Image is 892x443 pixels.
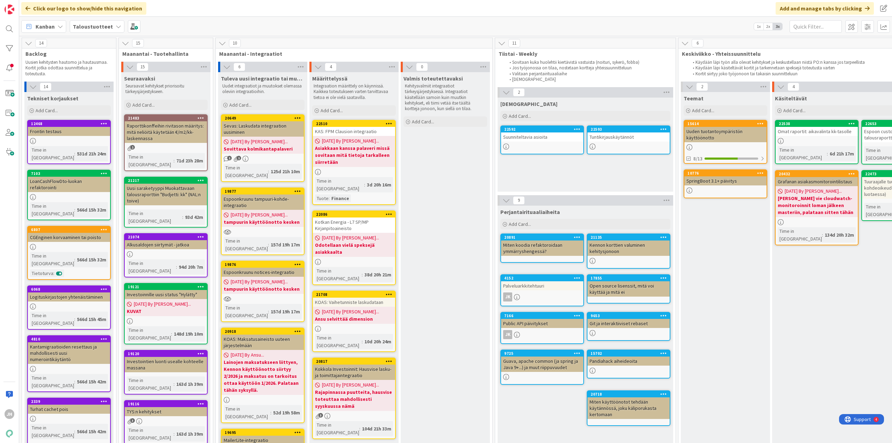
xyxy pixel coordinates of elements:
[30,202,74,217] div: Time in [GEOGRAPHIC_DATA]
[128,402,207,406] div: 19116
[222,194,304,210] div: Espoonkruunu tampuuri-kohde-integraatio
[125,407,207,416] div: TYS:n kehitykset
[74,428,75,435] span: :
[268,308,269,315] span: :
[127,326,171,342] div: Time in [GEOGRAPHIC_DATA]
[322,234,379,242] span: [DATE] By [PERSON_NAME]...
[73,23,113,30] b: Taloustuotteet
[365,181,393,189] div: 3d 20h 16m
[225,189,304,194] div: 19877
[30,269,53,277] div: Tietoturva
[224,304,268,319] div: Time in [GEOGRAPHIC_DATA]
[501,234,583,256] div: 20891Miten koodia refaktoroidaan ymmärryshengessä?
[222,268,304,277] div: Espoonkruunu notices-integraatio
[31,171,110,176] div: 7103
[30,374,74,389] div: Time in [GEOGRAPHIC_DATA]
[225,329,304,334] div: 20918
[503,330,512,339] div: JK
[779,121,858,126] div: 22538
[222,115,304,121] div: 20649
[75,206,108,214] div: 566d 15h 32m
[124,114,208,171] a: 21483Raporttikonffeihin rivitason määritys: mitä neliöitä käytetään €/m2/kk-laskennassaTime in [G...
[28,336,110,364] div: 4810Kantamigraatioiden resettaus ja mahdollisesti uusi numerointikäytäntö
[684,121,767,127] div: 15614
[509,221,531,227] span: Add Card...
[128,116,207,121] div: 21483
[28,286,110,301] div: 6068Logituskirjastojen yhtenäistäminen
[125,351,207,357] div: 19120
[501,319,583,328] div: Public API päivitykset
[313,121,395,127] div: 22510
[503,292,512,301] div: JK
[127,153,174,168] div: Time in [GEOGRAPHIC_DATA]
[182,213,183,221] span: :
[130,145,135,150] span: 1
[364,181,365,189] span: :
[591,276,670,281] div: 17855
[127,308,205,315] b: KUVAT
[587,240,670,256] div: Kennon korttien valuminen kehitysjonoon
[312,291,396,352] a: 21708KOAS: Vaihetunniste laskudataan[DATE] By [PERSON_NAME]...Ansu selvittää dimensionTime in [GE...
[754,23,763,30] span: 1x
[684,127,767,142] div: Uuden tuotantoympäristön käyttöönotto
[785,188,842,195] span: [DATE] By [PERSON_NAME]...
[363,338,393,345] div: 10d 20h 24m
[591,351,670,356] div: 15702
[127,376,174,392] div: Time in [GEOGRAPHIC_DATA]
[591,235,670,240] div: 21135
[28,227,110,242] div: 6807CGEnginen korvaaminen tai poisto
[175,157,205,165] div: 71d 23h 28m
[75,315,108,323] div: 566d 15h 45m
[501,240,583,256] div: Miten koodia refaktoroidaan ymmärryshengessä?
[134,300,191,308] span: [DATE] By [PERSON_NAME]...
[500,350,584,385] a: 9725Guava, apache common (ja spring ja Java 9+...) ja muut riippuvuudet
[125,284,207,299] div: 19121Investoinnille uusi status "Hylätty"
[591,313,670,318] div: 9653
[225,262,304,267] div: 19876
[31,227,110,232] div: 6807
[315,177,364,192] div: Time in [GEOGRAPHIC_DATA]
[587,275,670,297] div: 17855Open source lisenssit, mitä voi käyttää ja mitä ei
[229,102,252,108] span: Add Card...
[224,219,302,226] b: tampuurin käyttöönotto kesken
[30,312,74,327] div: Time in [GEOGRAPHIC_DATA]
[30,424,74,439] div: Time in [GEOGRAPHIC_DATA]
[28,233,110,242] div: CGEnginen korvaaminen tai poisto
[75,256,108,263] div: 566d 15h 32m
[27,226,111,280] a: 6807CGEnginen korvaaminen tai poistoTime in [GEOGRAPHIC_DATA]:566d 15h 32mTietoturva:
[501,330,583,339] div: JK
[127,209,182,225] div: Time in [GEOGRAPHIC_DATA]
[27,335,111,392] a: 4810Kantamigraatioiden resettaus ja mahdollisesti uusi numerointikäytäntöTime in [GEOGRAPHIC_DATA...
[504,351,583,356] div: 9725
[500,125,584,154] a: 22592Suunniteltavia asioita
[684,170,767,185] div: 10776SpringBoot 3.1+ päivitys
[315,194,329,202] div: Tuote
[221,188,305,255] a: 19877Espoonkruunu tampuuri-kohde-integraatio[DATE] By [PERSON_NAME]...tampuurin käyttöönotto kesk...
[509,113,531,119] span: Add Card...
[31,399,110,404] div: 2339
[504,235,583,240] div: 20891
[125,401,207,416] div: 19116TYS:n kehitykset
[587,390,670,426] a: 20718Miten käyttöönotot tehdään käytännössä, joku käliporukasta kertomaan
[224,359,302,394] b: Lainojen maksatukseen liittyen, Kennon käyttöönotto siirtyy 2/2026 ja maksatus on tarkoitus ottaa...
[321,107,343,114] span: Add Card...
[271,409,302,417] div: 52d 19h 58m
[776,121,858,127] div: 22538
[684,176,767,185] div: SpringBoot 3.1+ päivitys
[315,315,393,322] b: Ansu selvittää dimension
[125,177,207,205] div: 21217Uusi saraketyyppi Muokattavaan talousraporttiin "Budjetti: kk" (NAL:n toive)
[36,107,58,114] span: Add Card...
[313,127,395,136] div: KAS: FPM Clausion integraatio
[313,358,395,380] div: 20817Kokkola Investoinnit: Hausvise lasku- ja toimittajaintegraatio
[313,121,395,136] div: 22510KAS: FPM Clausion integraatio
[74,150,75,158] span: :
[500,274,584,306] a: 4152PalveluarkkitehtuuriJK
[316,292,395,297] div: 21708
[5,5,14,14] img: Visit kanbanzone.com
[822,231,823,239] span: :
[128,284,207,289] div: 19121
[587,234,670,269] a: 21135Kennon korttien valuminen kehitysjonoon
[322,137,379,145] span: [DATE] By [PERSON_NAME]...
[687,121,767,126] div: 15614
[127,259,176,275] div: Time in [GEOGRAPHIC_DATA]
